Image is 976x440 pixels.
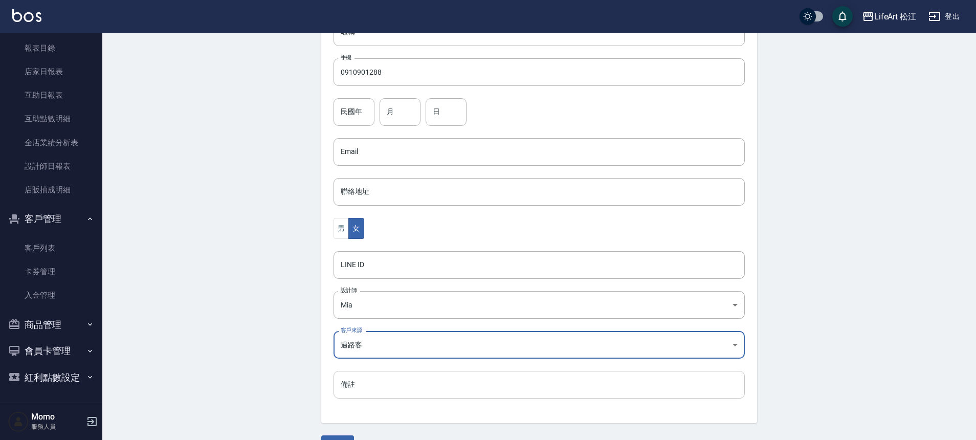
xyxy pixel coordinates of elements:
[31,412,83,422] h5: Momo
[12,9,41,22] img: Logo
[4,155,98,178] a: 設計師日報表
[874,10,917,23] div: LifeArt 松江
[4,260,98,283] a: 卡券管理
[4,338,98,364] button: 會員卡管理
[4,83,98,107] a: 互助日報表
[4,131,98,155] a: 全店業績分析表
[4,60,98,83] a: 店家日報表
[924,7,964,26] button: 登出
[832,6,853,27] button: save
[4,36,98,60] a: 報表目錄
[4,178,98,202] a: 店販抽成明細
[4,283,98,307] a: 入金管理
[334,331,745,359] div: 過路客
[4,364,98,391] button: 紅利點數設定
[4,206,98,232] button: 客戶管理
[4,236,98,260] a: 客戶列表
[4,312,98,338] button: 商品管理
[334,218,349,239] button: 男
[4,107,98,130] a: 互助點數明細
[341,326,362,334] label: 客戶來源
[334,291,745,319] div: Mia
[348,218,364,239] button: 女
[31,422,83,431] p: 服務人員
[341,287,357,294] label: 設計師
[858,6,921,27] button: LifeArt 松江
[8,411,29,432] img: Person
[341,54,351,61] label: 手機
